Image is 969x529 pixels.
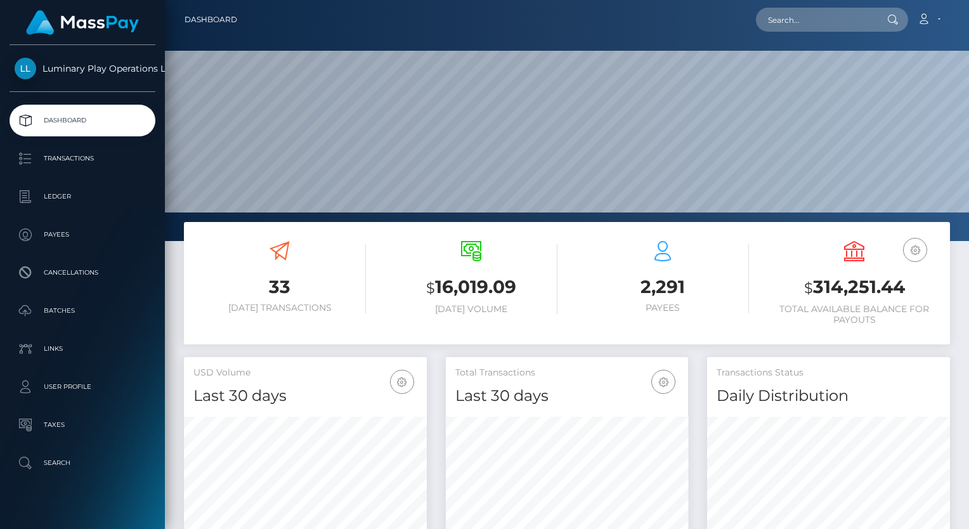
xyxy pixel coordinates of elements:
[426,279,435,297] small: $
[10,181,155,212] a: Ledger
[15,339,150,358] p: Links
[185,6,237,33] a: Dashboard
[10,143,155,174] a: Transactions
[15,301,150,320] p: Batches
[15,377,150,396] p: User Profile
[10,295,155,327] a: Batches
[15,225,150,244] p: Payees
[10,219,155,251] a: Payees
[576,275,749,299] h3: 2,291
[804,279,813,297] small: $
[756,8,875,32] input: Search...
[15,187,150,206] p: Ledger
[455,367,679,379] h5: Total Transactions
[15,149,150,168] p: Transactions
[768,304,940,325] h6: Total Available Balance for Payouts
[717,385,940,407] h4: Daily Distribution
[385,304,557,315] h6: [DATE] Volume
[26,10,139,35] img: MassPay Logo
[15,415,150,434] p: Taxes
[10,371,155,403] a: User Profile
[10,63,155,74] span: Luminary Play Operations Limited
[10,409,155,441] a: Taxes
[385,275,557,301] h3: 16,019.09
[10,333,155,365] a: Links
[717,367,940,379] h5: Transactions Status
[10,257,155,289] a: Cancellations
[193,303,366,313] h6: [DATE] Transactions
[15,111,150,130] p: Dashboard
[15,454,150,473] p: Search
[10,105,155,136] a: Dashboard
[768,275,940,301] h3: 314,251.44
[193,367,417,379] h5: USD Volume
[15,58,36,79] img: Luminary Play Operations Limited
[193,275,366,299] h3: 33
[576,303,749,313] h6: Payees
[15,263,150,282] p: Cancellations
[455,385,679,407] h4: Last 30 days
[193,385,417,407] h4: Last 30 days
[10,447,155,479] a: Search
